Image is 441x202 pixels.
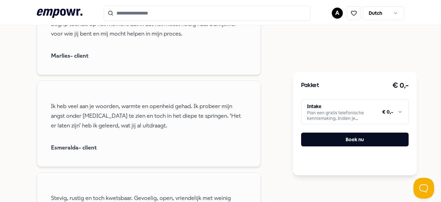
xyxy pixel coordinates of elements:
[413,178,434,199] iframe: Help Scout Beacon - Open
[51,143,247,153] span: Esmeralda- client
[104,6,310,21] input: Search for products, categories or subcategories
[301,133,409,146] button: Boek nu
[51,51,247,61] span: Marlies- client
[392,80,409,91] h3: € 0,-
[301,81,319,90] h3: Pakket
[332,8,343,19] button: A
[51,102,247,131] p: Ik heb veel aan je woorden, warmte en openheid gehad. Ik probeer mijn angst onder [MEDICAL_DATA] ...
